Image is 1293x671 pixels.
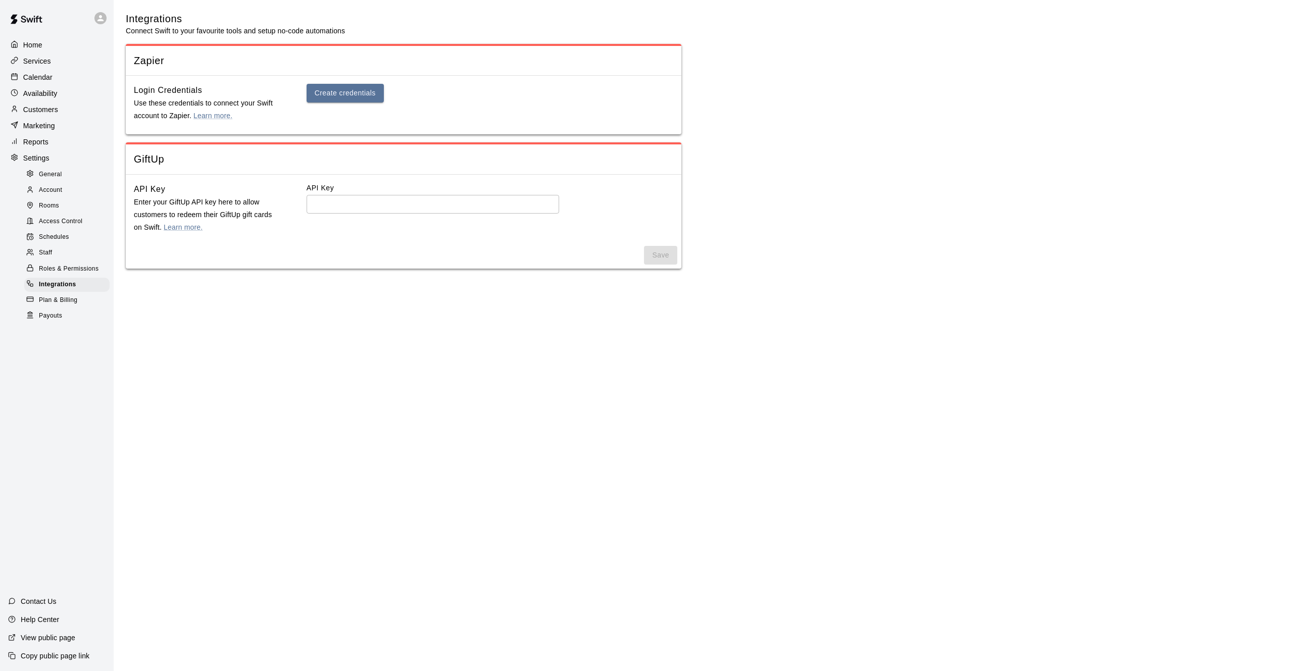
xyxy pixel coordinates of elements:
[134,152,673,166] span: GiftUp
[39,311,62,321] span: Payouts
[8,86,106,101] a: Availability
[23,121,55,131] p: Marketing
[23,88,58,98] p: Availability
[24,182,114,198] a: Account
[307,84,384,102] button: Create credentials
[8,70,106,85] a: Calendar
[24,277,114,292] a: Integrations
[8,118,106,133] a: Marketing
[24,278,110,292] div: Integrations
[24,309,110,323] div: Payouts
[39,201,59,211] span: Rooms
[24,230,110,244] div: Schedules
[39,232,69,242] span: Schedules
[39,280,76,290] span: Integrations
[8,150,106,166] a: Settings
[134,183,165,196] h6: API Key
[24,199,110,213] div: Rooms
[24,246,110,260] div: Staff
[23,105,58,115] p: Customers
[24,168,110,182] div: General
[134,196,274,234] p: Enter your GiftUp API key here to allow customers to redeem their GiftUp gift cards on Swift.
[24,215,110,229] div: Access Control
[23,56,51,66] p: Services
[21,596,57,606] p: Contact Us
[39,295,77,305] span: Plan & Billing
[8,37,106,53] a: Home
[8,134,106,149] a: Reports
[307,183,334,193] label: API Key
[39,185,62,195] span: Account
[24,183,110,197] div: Account
[21,633,75,643] p: View public page
[134,54,673,68] span: Zapier
[193,112,232,120] a: Learn more.
[39,248,52,258] span: Staff
[8,54,106,69] a: Services
[24,230,114,245] a: Schedules
[24,214,114,230] a: Access Control
[164,223,203,231] a: Learn more.
[23,40,42,50] p: Home
[24,167,114,182] a: General
[39,170,62,180] span: General
[24,245,114,261] a: Staff
[24,198,114,214] a: Rooms
[24,292,114,308] a: Plan & Billing
[39,217,82,227] span: Access Control
[126,12,345,26] h5: Integrations
[24,261,114,277] a: Roles & Permissions
[8,102,106,117] a: Customers
[24,293,110,307] div: Plan & Billing
[23,72,53,82] p: Calendar
[39,264,98,274] span: Roles & Permissions
[23,137,48,147] p: Reports
[23,153,49,163] p: Settings
[134,84,202,97] h6: Login Credentials
[126,26,345,36] p: Connect Swift to your favourite tools and setup no-code automations
[134,97,274,122] p: Use these credentials to connect your Swift account to Zapier.
[24,308,114,324] a: Payouts
[21,614,59,625] p: Help Center
[644,246,677,265] span: Upgrade your plan to sell gift cards to your customers
[21,651,89,661] p: Copy public page link
[24,262,110,276] div: Roles & Permissions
